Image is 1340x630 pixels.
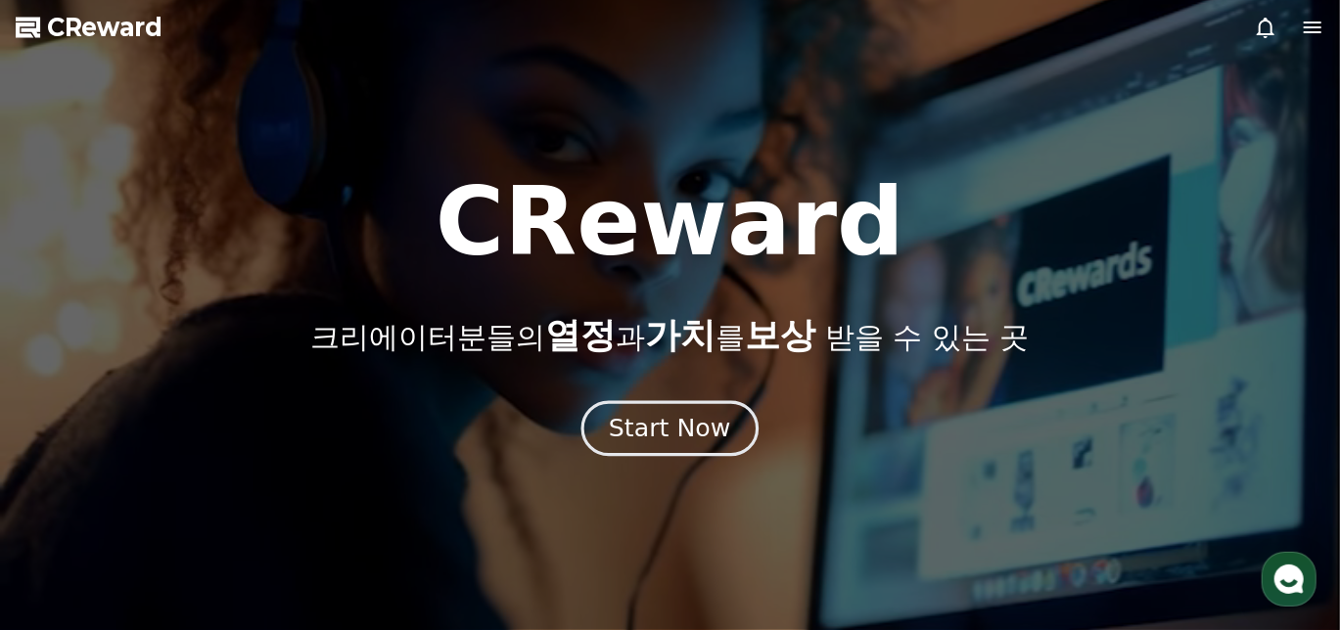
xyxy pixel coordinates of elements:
a: Start Now [585,422,755,440]
span: CReward [47,12,162,43]
span: 보상 [745,315,815,355]
span: 대화 [179,498,203,514]
span: 열정 [545,315,616,355]
a: 홈 [6,468,129,517]
a: CReward [16,12,162,43]
button: Start Now [581,401,759,457]
p: 크리에이터분들의 과 를 받을 수 있는 곳 [310,316,1029,355]
a: 대화 [129,468,253,517]
a: 설정 [253,468,376,517]
h1: CReward [436,175,904,269]
div: Start Now [609,412,730,445]
span: 설정 [302,497,326,513]
span: 홈 [62,497,73,513]
span: 가치 [645,315,716,355]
